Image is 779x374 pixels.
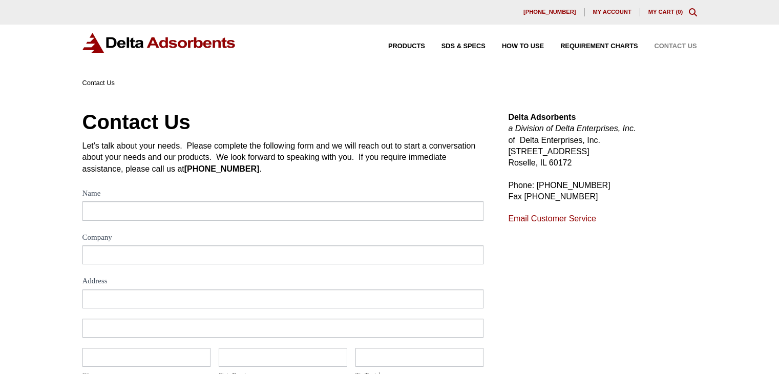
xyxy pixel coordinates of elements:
label: Company [82,231,484,246]
a: My Cart (0) [648,9,683,15]
a: [PHONE_NUMBER] [515,8,585,16]
span: Requirement Charts [560,43,638,50]
a: Requirement Charts [544,43,638,50]
a: How to Use [486,43,544,50]
a: Email Customer Service [508,214,596,223]
a: Contact Us [638,43,697,50]
p: Phone: [PHONE_NUMBER] Fax [PHONE_NUMBER] [508,180,697,203]
p: of Delta Enterprises, Inc. [STREET_ADDRESS] Roselle, IL 60172 [508,112,697,169]
label: Name [82,187,484,202]
span: SDS & SPECS [441,43,486,50]
span: My account [593,9,631,15]
div: Toggle Modal Content [689,8,697,16]
div: Let's talk about your needs. Please complete the following form and we will reach out to start a ... [82,140,484,175]
a: My account [585,8,640,16]
strong: [PHONE_NUMBER] [184,164,260,173]
span: Products [388,43,425,50]
a: SDS & SPECS [425,43,486,50]
img: Delta Adsorbents [82,33,236,53]
h1: Contact Us [82,112,484,132]
strong: Delta Adsorbents [508,113,576,121]
em: a Division of Delta Enterprises, Inc. [508,124,636,133]
span: [PHONE_NUMBER] [523,9,576,15]
span: Contact Us [655,43,697,50]
div: Address [82,275,484,289]
a: Products [372,43,425,50]
span: Contact Us [82,79,115,87]
span: How to Use [502,43,544,50]
span: 0 [678,9,681,15]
